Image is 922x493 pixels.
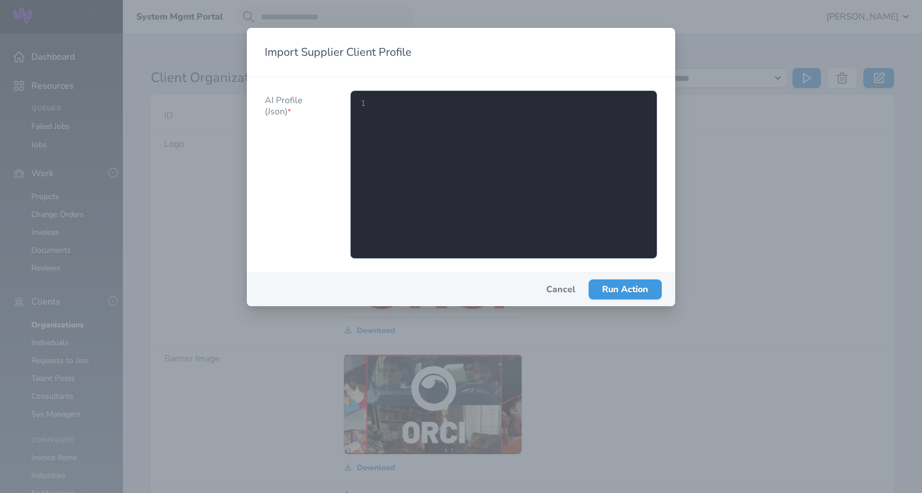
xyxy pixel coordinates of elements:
button: Run Action [589,279,662,299]
h2: Import Supplier Client Profile [247,28,675,77]
span: Run Action [602,283,648,296]
label: AI Profile (Json) [265,90,314,117]
button: Cancel [546,284,575,294]
div: 1 [351,98,367,109]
